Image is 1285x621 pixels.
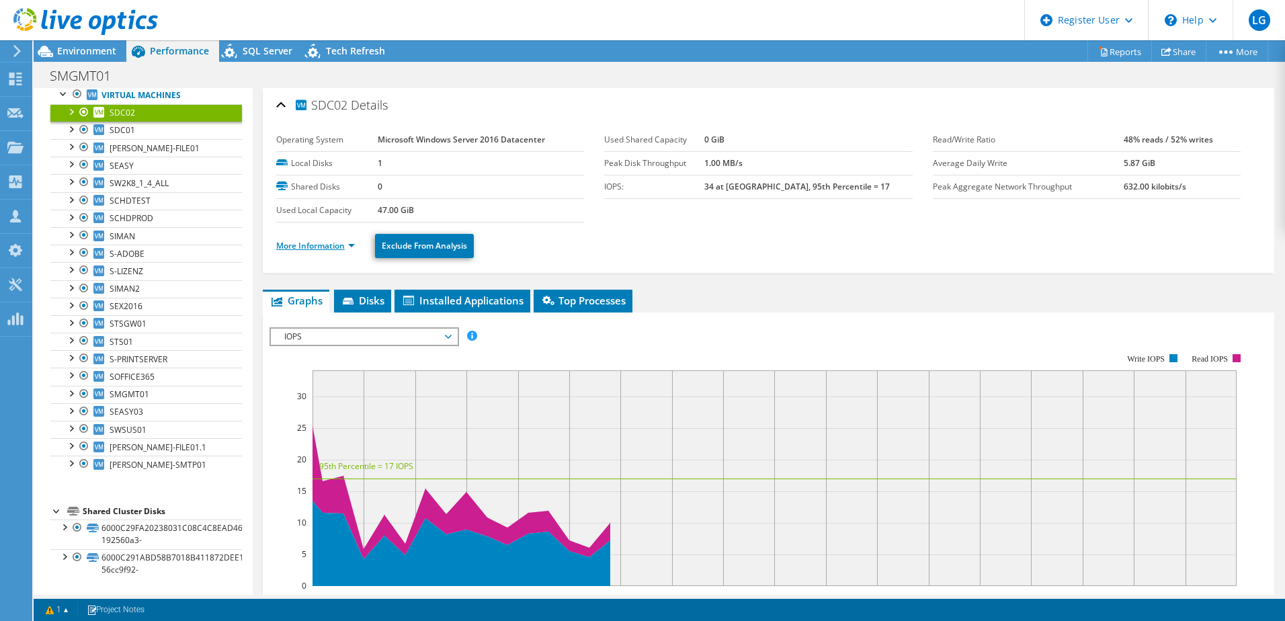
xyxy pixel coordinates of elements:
text: 12:55 [815,593,836,604]
b: 48% reads / 52% writes [1124,134,1213,145]
span: SDC01 [110,124,135,136]
span: SWSUS01 [110,424,147,436]
b: 47.00 GiB [378,204,414,216]
text: 15 [297,485,306,497]
span: SCHDTEST [110,195,151,206]
text: 12:05 [302,593,323,604]
text: 13:30 [1175,593,1196,604]
text: 12:30 [558,593,579,604]
span: Top Processes [540,294,626,307]
text: 13:05 [918,593,939,604]
a: SEASY [50,157,242,174]
span: SIMAN2 [110,283,140,294]
a: Share [1151,41,1206,62]
b: 34 at [GEOGRAPHIC_DATA], 95th Percentile = 17 [704,181,890,192]
label: Read/Write Ratio [933,133,1124,147]
span: [PERSON_NAME]-FILE01 [110,142,200,154]
span: Graphs [270,294,323,307]
label: Local Disks [276,157,378,170]
span: SIMAN [110,231,135,242]
span: Environment [57,44,116,57]
text: 13:35 [1226,593,1247,604]
span: SDC02 [294,97,347,112]
span: Performance [150,44,209,57]
label: Peak Disk Throughput [604,157,704,170]
span: Details [351,97,388,113]
text: 5 [302,548,306,560]
a: SDC01 [50,122,242,139]
span: LG [1249,9,1270,31]
a: SCHDTEST [50,192,242,210]
b: 1 [378,157,382,169]
label: Operating System [276,133,378,147]
text: 25 [297,422,306,433]
text: 12:25 [507,593,528,604]
a: SWSUS01 [50,421,242,438]
label: Shared Disks [276,180,378,194]
b: Microsoft Windows Server 2016 Datacenter [378,134,545,145]
b: 0 [378,181,382,192]
span: STS01 [110,336,133,347]
a: Reports [1087,41,1152,62]
span: [PERSON_NAME]-SMTP01 [110,459,206,470]
b: 1.00 MB/s [704,157,743,169]
span: SCHDPROD [110,212,153,224]
a: SW2K8_1_4_ALL [50,174,242,192]
a: [PERSON_NAME]-SMTP01 [50,456,242,473]
span: IOPS [278,329,450,345]
span: SDC02 [110,107,135,118]
a: [PERSON_NAME]-FILE01 [50,139,242,157]
label: Average Daily Write [933,157,1124,170]
b: 632.00 kilobits/s [1124,181,1186,192]
label: Peak Aggregate Network Throughput [933,180,1124,194]
label: Used Shared Capacity [604,133,704,147]
a: SOFFICE365 [50,368,242,385]
label: IOPS: [604,180,704,194]
span: STSGW01 [110,318,147,329]
text: 12:45 [712,593,733,604]
b: 5.87 GiB [1124,157,1155,169]
a: Virtual Machines [50,86,242,103]
text: 12:15 [405,593,425,604]
div: Shared Cluster Disks [83,503,242,520]
span: SMGMT01 [110,388,149,400]
h1: SMGMT01 [44,69,132,83]
a: S-LIZENZ [50,262,242,280]
text: 13:20 [1072,593,1093,604]
a: SEX2016 [50,298,242,315]
b: 0 GiB [704,134,724,145]
text: 0 [302,580,306,591]
text: 95th Percentile = 17 IOPS [319,460,413,472]
text: 13:00 [866,593,887,604]
a: More Information [276,240,355,251]
a: SIMAN [50,227,242,245]
a: S-ADOBE [50,245,242,262]
text: 12:20 [456,593,476,604]
a: STS01 [50,333,242,350]
a: SIMAN2 [50,280,242,298]
text: 12:40 [661,593,682,604]
text: 12:10 [353,593,374,604]
span: SOFFICE365 [110,371,155,382]
span: Disks [341,294,384,307]
a: 1 [36,602,78,618]
a: SMGMT01 [50,386,242,403]
text: 13:25 [1123,593,1144,604]
text: 12:35 [610,593,630,604]
text: 30 [297,390,306,402]
label: Used Local Capacity [276,204,378,217]
span: SEASY03 [110,406,143,417]
text: 20 [297,454,306,465]
span: SEASY [110,160,134,171]
text: 12:50 [763,593,784,604]
span: SW2K8_1_4_ALL [110,177,169,189]
span: S-PRINTSERVER [110,354,167,365]
span: S-LIZENZ [110,265,143,277]
text: 13:15 [1020,593,1041,604]
text: Write IOPS [1127,354,1165,364]
a: SEASY03 [50,403,242,421]
a: Exclude From Analysis [375,234,474,258]
text: 10 [297,517,306,528]
text: Read IOPS [1192,354,1228,364]
text: 13:10 [969,593,990,604]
